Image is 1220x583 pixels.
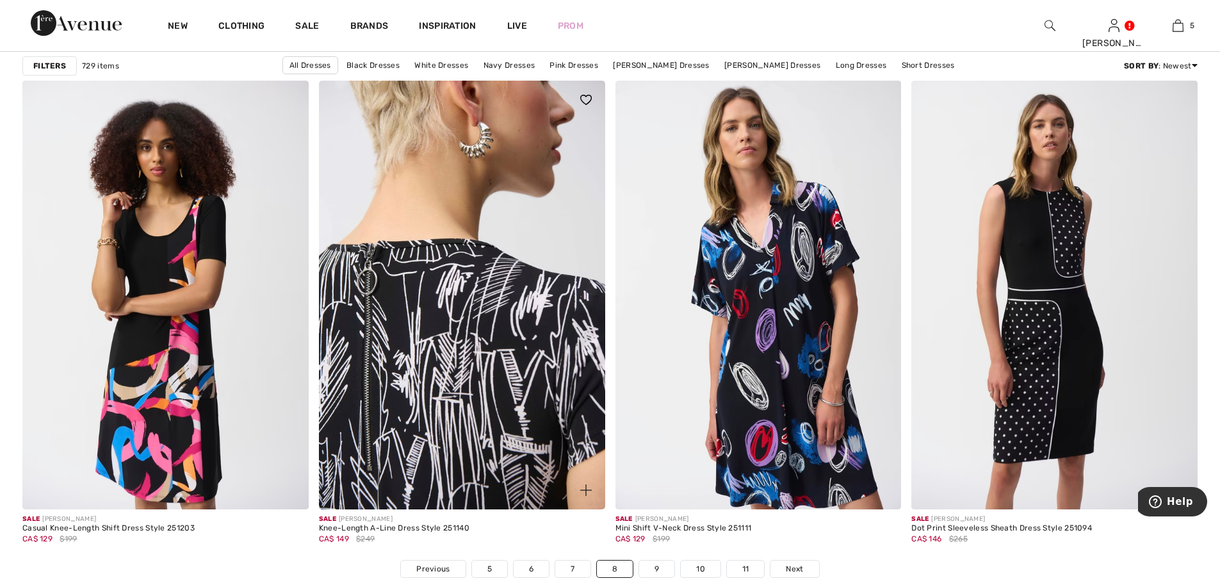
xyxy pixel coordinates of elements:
[1082,36,1145,50] div: [PERSON_NAME]
[911,524,1092,533] div: Dot Print Sleeveless Sheath Dress Style 251094
[911,515,1092,524] div: [PERSON_NAME]
[356,533,375,545] span: $249
[477,57,542,74] a: Navy Dresses
[653,533,670,545] span: $199
[911,515,929,523] span: Sale
[22,515,40,523] span: Sale
[408,57,475,74] a: White Dresses
[82,60,119,72] span: 729 items
[895,57,961,74] a: Short Dresses
[615,534,646,543] span: CA$ 129
[1124,61,1159,70] strong: Sort By
[416,563,450,575] span: Previous
[911,534,941,543] span: CA$ 146
[639,561,674,577] a: 9
[615,515,633,523] span: Sale
[419,20,476,34] span: Inspiration
[580,95,592,105] img: heart_black_full.svg
[911,81,1198,509] img: Dot Print Sleeveless Sheath Dress Style 251094. Black/Vanilla
[606,57,715,74] a: [PERSON_NAME] Dresses
[472,561,507,577] a: 5
[718,57,827,74] a: [PERSON_NAME] Dresses
[1173,18,1183,33] img: My Bag
[22,534,53,543] span: CA$ 129
[786,563,803,575] span: Next
[615,524,752,533] div: Mini Shift V-Neck Dress Style 251111
[1109,18,1119,33] img: My Info
[558,19,583,33] a: Prom
[319,515,469,524] div: [PERSON_NAME]
[580,484,592,496] img: plus_v2.svg
[350,20,389,34] a: Brands
[319,534,349,543] span: CA$ 149
[401,561,465,577] a: Previous
[829,57,893,74] a: Long Dresses
[60,533,77,545] span: $199
[295,20,319,34] a: Sale
[1045,18,1055,33] img: search the website
[31,10,122,36] img: 1ère Avenue
[543,57,605,74] a: Pink Dresses
[340,57,406,74] a: Black Dresses
[615,515,752,524] div: [PERSON_NAME]
[282,56,338,74] a: All Dresses
[319,515,336,523] span: Sale
[22,81,309,509] img: Casual Knee-Length Shift Dress Style 251203. Black/Multi
[615,81,902,509] img: Mini Shift V-Neck Dress Style 251111. Midnight Blue/Multi
[1146,18,1209,33] a: 5
[1109,19,1119,31] a: Sign In
[770,561,818,577] a: Next
[514,561,549,577] a: 6
[555,561,590,577] a: 7
[1124,60,1198,72] div: : Newest
[597,561,633,577] a: 8
[22,524,195,533] div: Casual Knee-Length Shift Dress Style 251203
[319,524,469,533] div: Knee-Length A-Line Dress Style 251140
[1190,20,1194,31] span: 5
[168,20,188,34] a: New
[727,561,765,577] a: 11
[33,60,66,72] strong: Filters
[681,561,720,577] a: 10
[507,19,527,33] a: Live
[949,533,968,545] span: $265
[22,515,195,524] div: [PERSON_NAME]
[319,81,605,509] a: Knee-Length A-Line Dress Style 251140. Black/Vanilla
[218,20,264,34] a: Clothing
[1138,487,1207,519] iframe: Opens a widget where you can find more information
